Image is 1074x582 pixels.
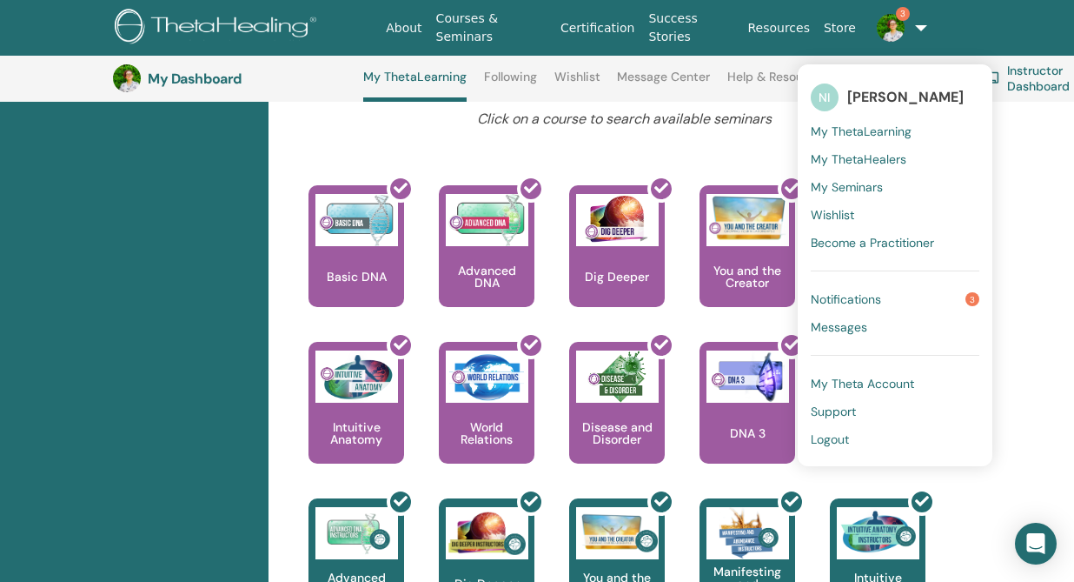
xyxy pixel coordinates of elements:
a: My ThetaLearning [363,70,467,102]
img: Dig Deeper [576,194,659,246]
span: Become a Practitioner [811,235,934,251]
a: Wishlist [811,201,979,229]
img: World Relations [446,351,528,403]
span: My ThetaHealers [811,151,906,167]
div: Open Intercom Messenger [1015,523,1057,565]
span: 3 [896,7,910,21]
span: Logout [811,431,849,447]
a: Store [817,12,863,44]
img: Manifesting and Abundance Instructors [706,507,789,559]
p: Intuitive Anatomy [308,421,404,445]
p: World Relations [439,421,534,445]
a: About [379,12,428,44]
a: Support [811,398,979,425]
a: Disease and Disorder Disease and Disorder [569,342,665,498]
a: Become a Practitioner [811,229,979,257]
a: Advanced DNA Advanced DNA [439,185,534,342]
span: NI [811,84,839,111]
a: DNA 3 DNA 3 [699,342,795,498]
a: My ThetaHealers [811,145,979,173]
span: My Seminars [811,179,883,195]
img: DNA 3 [706,351,789,403]
span: Notifications [811,291,881,307]
img: logo.png [115,9,322,48]
a: Basic DNA Basic DNA [308,185,404,342]
a: Message Center [617,70,710,97]
span: My Theta Account [811,376,914,391]
span: Messages [811,319,867,335]
img: Dig Deeper Instructors [446,507,528,559]
a: My Seminars [811,173,979,201]
a: Logout [811,425,979,453]
a: Following [484,70,537,97]
a: Notifications3 [811,285,979,313]
img: Intuitive Anatomy Instructors [837,507,919,559]
a: Courses & Seminars [429,3,554,53]
a: My Theta Account [811,370,979,398]
a: Messages [811,313,979,341]
span: [PERSON_NAME] [847,88,964,106]
a: Wishlist [554,70,600,97]
img: default.jpg [113,64,141,92]
img: You and the Creator [706,194,789,242]
p: Dig Deeper [578,271,656,283]
p: Disease and Disorder [569,421,665,445]
img: You and the Creator Instructors [576,507,659,559]
a: World Relations World Relations [439,342,534,498]
img: Advanced DNA [446,194,528,246]
img: Basic DNA [315,194,398,246]
a: NI[PERSON_NAME] [811,77,979,117]
a: You and the Creator You and the Creator [699,185,795,342]
span: My ThetaLearning [811,124,912,139]
a: Intuitive Anatomy Intuitive Anatomy [308,342,404,498]
span: Support [811,404,856,419]
img: Intuitive Anatomy [315,351,398,403]
h3: My Dashboard [148,70,322,87]
p: Advanced DNA [439,264,534,289]
a: Certification [554,12,641,44]
img: default.jpg [877,14,905,42]
img: Disease and Disorder [576,351,659,403]
a: My ThetaLearning [811,117,979,145]
a: Help & Resources [727,70,827,97]
img: Advanced DNA Instructors [315,507,398,559]
span: Wishlist [811,207,854,223]
span: 3 [965,292,979,306]
a: Success Stories [641,3,740,53]
p: You and the Creator [699,264,795,289]
a: Resources [740,12,817,44]
a: Dig Deeper Dig Deeper [569,185,665,342]
ul: 3 [798,64,992,466]
p: Click on a course to search available seminars [356,109,892,130]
